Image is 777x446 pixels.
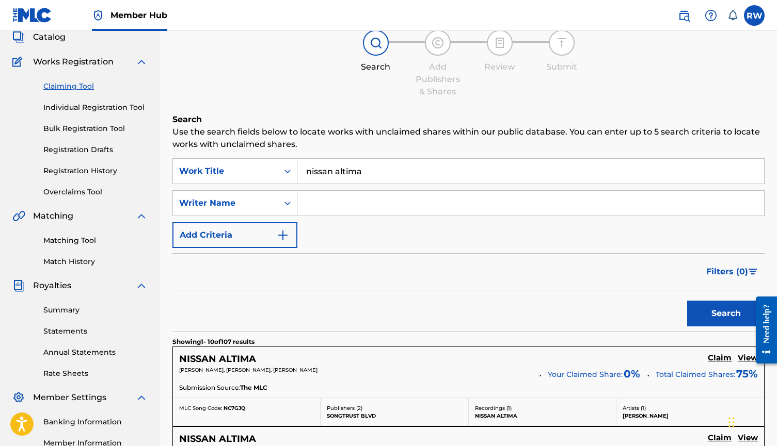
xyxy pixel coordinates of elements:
[179,405,222,411] span: MLC Song Code:
[475,412,610,420] p: NISSAN ALTIMA
[179,165,272,177] div: Work Title
[33,31,66,43] span: Catalog
[474,61,526,73] div: Review
[43,187,148,197] a: Overclaims Tool
[705,9,717,22] img: help
[656,370,735,379] span: Total Claimed Shares:
[12,279,25,292] img: Royalties
[43,81,148,92] a: Claiming Tool
[43,326,148,337] a: Statements
[749,269,757,275] img: filter
[708,353,732,363] h5: Claim
[12,8,52,23] img: MLC Logo
[135,279,148,292] img: expand
[701,5,721,26] div: Help
[43,305,148,316] a: Summary
[350,61,402,73] div: Search
[370,37,382,49] img: step indicator icon for Search
[135,56,148,68] img: expand
[277,229,289,241] img: 9d2ae6d4665cec9f34b9.svg
[33,391,106,404] span: Member Settings
[179,383,240,392] span: Submission Source:
[700,259,765,285] button: Filters (0)
[12,31,25,43] img: Catalog
[33,56,114,68] span: Works Registration
[738,353,758,363] h5: View
[43,102,148,113] a: Individual Registration Tool
[172,158,765,332] form: Search Form
[43,144,148,155] a: Registration Drafts
[179,353,256,365] h5: NISSAN ALTIMA
[748,286,777,374] iframe: Resource Center
[179,367,318,373] span: [PERSON_NAME], [PERSON_NAME], [PERSON_NAME]
[110,9,167,21] span: Member Hub
[738,353,758,365] a: View
[706,266,748,278] span: Filters ( 0 )
[536,61,588,73] div: Submit
[135,210,148,222] img: expand
[33,210,73,222] span: Matching
[708,433,732,443] h5: Claim
[43,235,148,246] a: Matching Tool
[43,417,148,427] a: Banking Information
[623,412,758,420] p: [PERSON_NAME]
[12,210,25,222] img: Matching
[432,37,444,49] img: step indicator icon for Add Publishers & Shares
[548,369,623,380] span: Your Claimed Share:
[475,404,610,412] p: Recordings ( 1 )
[687,301,765,326] button: Search
[736,366,758,382] span: 75 %
[623,404,758,412] p: Artists ( 1 )
[728,407,735,438] div: Drag
[12,391,25,404] img: Member Settings
[725,397,777,446] iframe: Chat Widget
[494,37,506,49] img: step indicator icon for Review
[172,126,765,151] p: Use the search fields below to locate works with unclaimed shares within our public database. You...
[744,5,765,26] div: User Menu
[556,37,568,49] img: step indicator icon for Submit
[674,5,694,26] a: Public Search
[224,405,245,411] span: NC7GJQ
[12,31,66,43] a: CatalogCatalog
[43,347,148,358] a: Annual Statements
[240,383,267,392] span: The MLC
[12,56,26,68] img: Works Registration
[179,433,256,445] h5: NISSAN ALTIMA
[678,9,690,22] img: search
[92,9,104,22] img: Top Rightsholder
[43,123,148,134] a: Bulk Registration Tool
[172,113,765,126] h6: Search
[43,166,148,176] a: Registration History
[327,404,462,412] p: Publishers ( 2 )
[135,391,148,404] img: expand
[172,222,297,248] button: Add Criteria
[327,412,462,420] p: SONGTRUST BLVD
[727,10,738,21] div: Notifications
[624,366,640,382] span: 0 %
[172,337,255,346] p: Showing 1 - 10 of 107 results
[43,368,148,379] a: Rate Sheets
[43,256,148,267] a: Match History
[412,61,464,98] div: Add Publishers & Shares
[179,197,272,209] div: Writer Name
[33,279,71,292] span: Royalties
